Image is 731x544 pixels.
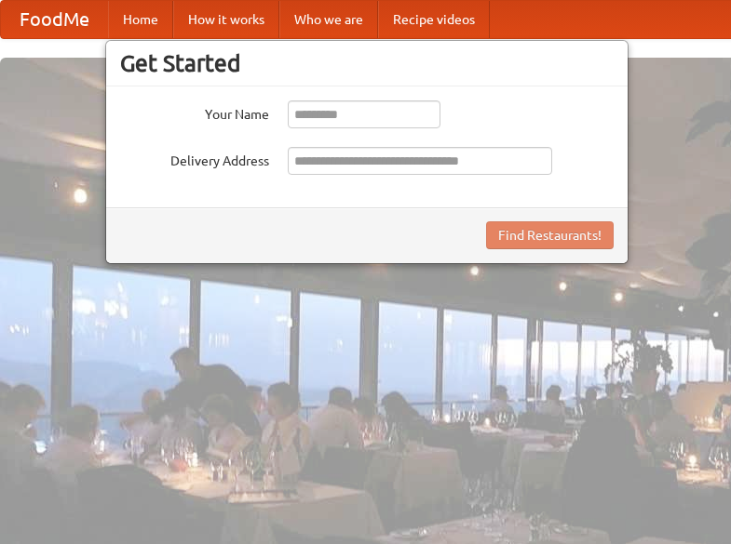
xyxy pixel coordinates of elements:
[378,1,490,38] a: Recipe videos
[486,221,614,249] button: Find Restaurants!
[120,49,614,77] h3: Get Started
[108,1,173,38] a: Home
[120,100,269,124] label: Your Name
[173,1,279,38] a: How it works
[279,1,378,38] a: Who we are
[1,1,108,38] a: FoodMe
[120,147,269,170] label: Delivery Address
